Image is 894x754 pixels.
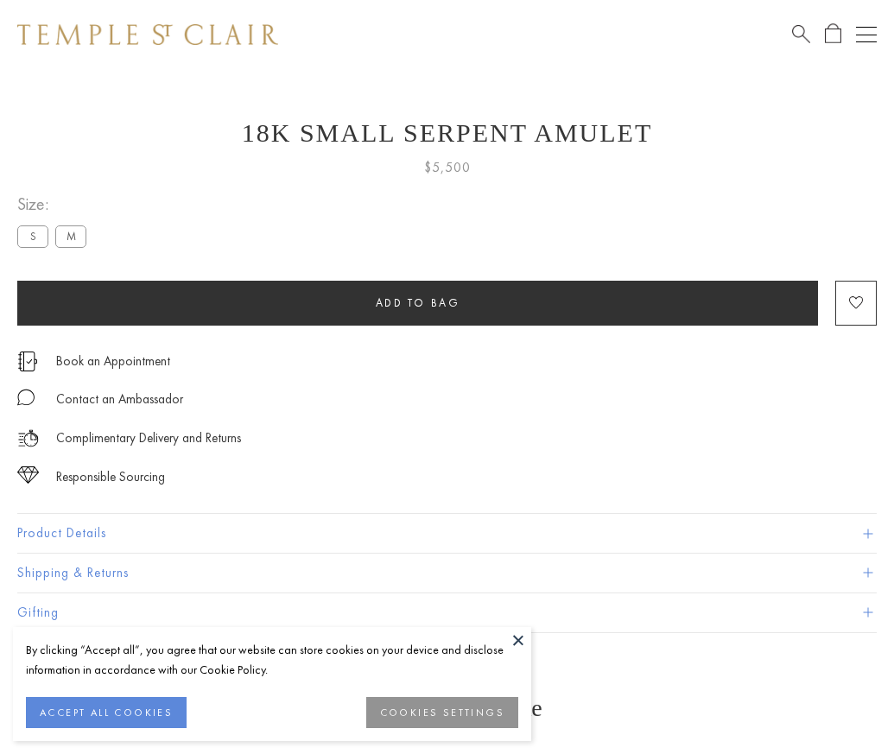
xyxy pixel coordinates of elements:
img: icon_appointment.svg [17,352,38,371]
button: Add to bag [17,281,818,326]
label: M [55,225,86,247]
p: Complimentary Delivery and Returns [56,428,241,449]
button: COOKIES SETTINGS [366,697,518,728]
button: Open navigation [856,24,877,45]
span: Size: [17,190,93,219]
img: icon_delivery.svg [17,428,39,449]
div: Responsible Sourcing [56,466,165,488]
img: MessageIcon-01_2.svg [17,389,35,406]
a: Search [792,23,810,45]
div: By clicking “Accept all”, you agree that our website can store cookies on your device and disclos... [26,640,518,680]
button: Gifting [17,593,877,632]
button: ACCEPT ALL COOKIES [26,697,187,728]
img: icon_sourcing.svg [17,466,39,484]
a: Open Shopping Bag [825,23,841,45]
button: Product Details [17,514,877,553]
img: Temple St. Clair [17,24,278,45]
label: S [17,225,48,247]
span: Add to bag [376,295,460,310]
h1: 18K Small Serpent Amulet [17,118,877,148]
div: Contact an Ambassador [56,389,183,410]
span: $5,500 [424,156,471,179]
a: Book an Appointment [56,352,170,371]
button: Shipping & Returns [17,554,877,592]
